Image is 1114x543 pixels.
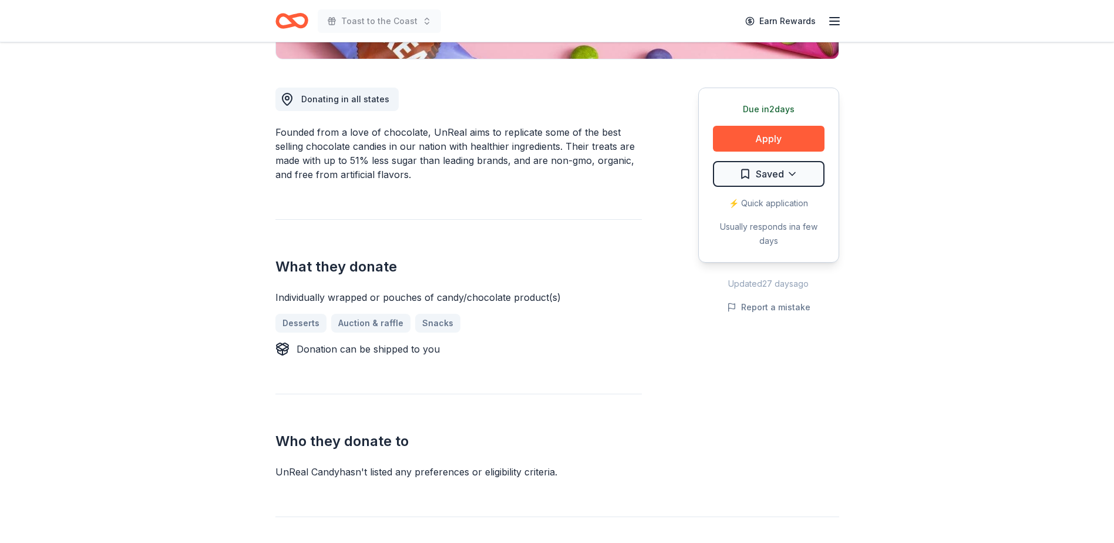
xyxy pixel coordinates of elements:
[713,126,824,152] button: Apply
[275,125,642,182] div: Founded from a love of chocolate, UnReal aims to replicate some of the best selling chocolate can...
[275,290,642,304] div: Individually wrapped or pouches of candy/chocolate product(s)
[331,314,410,333] a: Auction & raffle
[341,14,418,28] span: Toast to the Coast
[275,314,327,333] a: Desserts
[698,277,839,291] div: Updated 27 days ago
[318,9,441,33] button: Toast to the Coast
[738,11,823,32] a: Earn Rewards
[297,342,440,356] div: Donation can be shipped to you
[727,300,810,314] button: Report a mistake
[275,465,642,479] div: UnReal Candy hasn ' t listed any preferences or eligibility criteria.
[713,161,824,187] button: Saved
[415,314,460,333] a: Snacks
[275,432,642,451] h2: Who they donate to
[713,220,824,248] div: Usually responds in a few days
[713,102,824,116] div: Due in 2 days
[713,196,824,210] div: ⚡️ Quick application
[301,94,389,104] span: Donating in all states
[756,166,784,182] span: Saved
[275,7,308,35] a: Home
[275,257,642,276] h2: What they donate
